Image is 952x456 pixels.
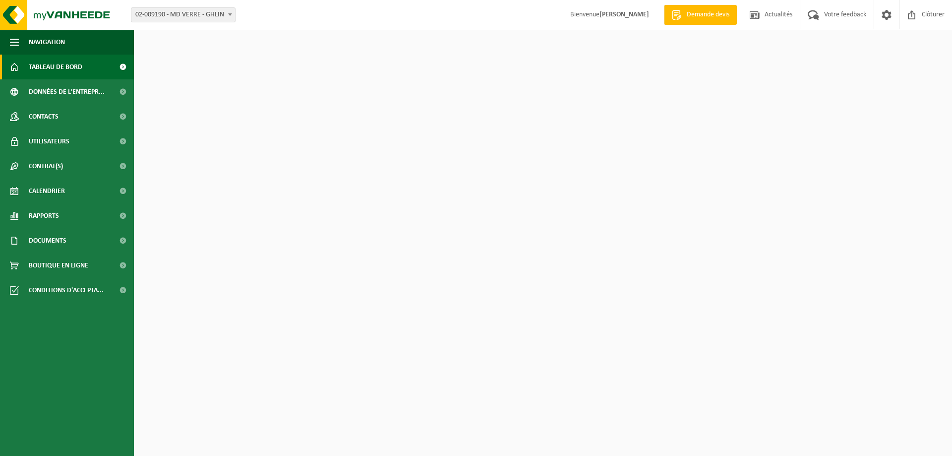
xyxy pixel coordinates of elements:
span: Contrat(s) [29,154,63,179]
span: Navigation [29,30,65,55]
span: Rapports [29,203,59,228]
span: Tableau de bord [29,55,82,79]
span: Conditions d'accepta... [29,278,104,303]
span: Utilisateurs [29,129,69,154]
span: Boutique en ligne [29,253,88,278]
span: Calendrier [29,179,65,203]
a: Demande devis [664,5,737,25]
span: 02-009190 - MD VERRE - GHLIN [131,7,236,22]
span: Demande devis [684,10,732,20]
span: 02-009190 - MD VERRE - GHLIN [131,8,235,22]
span: Contacts [29,104,59,129]
span: Documents [29,228,66,253]
strong: [PERSON_NAME] [599,11,649,18]
span: Données de l'entrepr... [29,79,105,104]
